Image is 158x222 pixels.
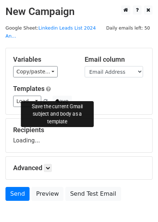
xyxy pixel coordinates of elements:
[5,187,30,201] a: Send
[5,25,96,39] small: Google Sheet:
[31,187,63,201] a: Preview
[21,101,94,127] div: Save the current Gmail subject and body as a template
[13,164,145,172] h5: Advanced
[13,96,41,107] a: Load...
[104,25,153,31] a: Daily emails left: 50
[85,55,145,64] h5: Email column
[53,96,72,107] button: Save
[13,85,45,92] a: Templates
[65,187,121,201] a: Send Test Email
[5,25,96,39] a: Linkedin Leads List 2024 An...
[13,126,145,134] h5: Recipients
[13,55,74,64] h5: Variables
[104,24,153,32] span: Daily emails left: 50
[13,66,58,77] a: Copy/paste...
[5,5,153,18] h2: New Campaign
[13,126,145,145] div: Loading...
